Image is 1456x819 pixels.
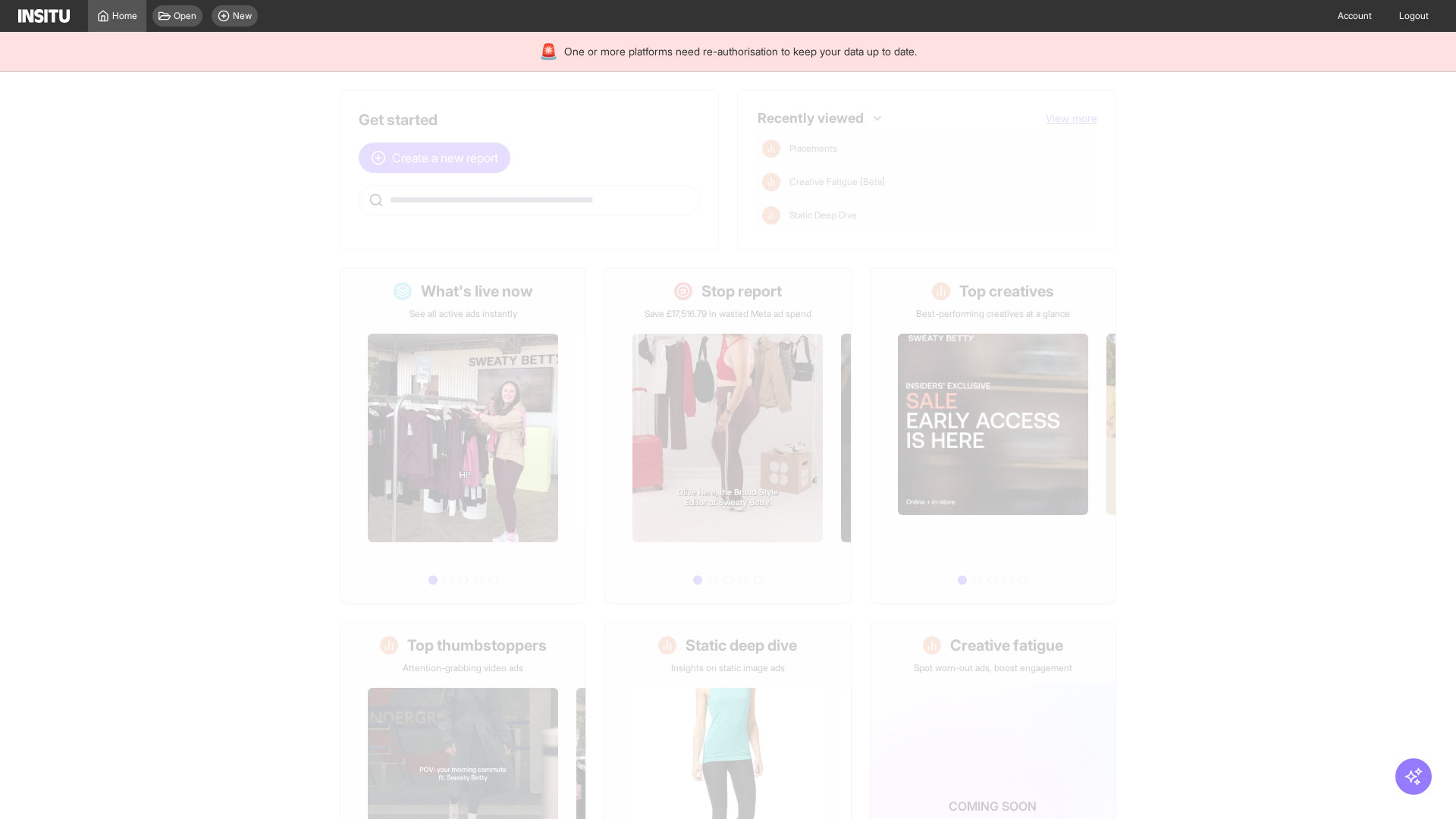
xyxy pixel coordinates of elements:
[564,44,917,59] span: One or more platforms need re-authorisation to keep your data up to date.
[18,9,70,23] img: Logo
[233,10,252,22] span: New
[112,10,137,22] span: Home
[539,41,558,62] div: 🚨
[174,10,196,22] span: Open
